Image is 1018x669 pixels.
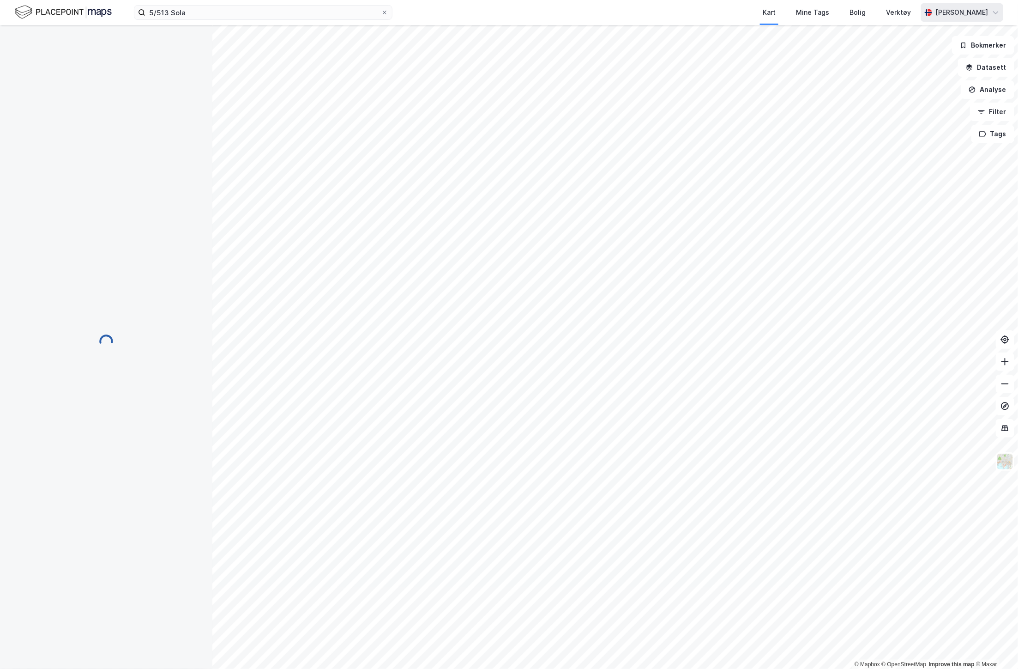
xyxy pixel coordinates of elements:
[936,7,988,18] div: [PERSON_NAME]
[970,103,1014,121] button: Filter
[15,4,112,20] img: logo.f888ab2527a4732fd821a326f86c7f29.svg
[929,661,975,668] a: Improve this map
[996,453,1014,470] img: Z
[958,58,1014,77] button: Datasett
[972,625,1018,669] iframe: Chat Widget
[796,7,829,18] div: Mine Tags
[145,6,381,19] input: Søk på adresse, matrikkel, gårdeiere, leietakere eller personer
[961,80,1014,99] button: Analyse
[849,7,866,18] div: Bolig
[952,36,1014,55] button: Bokmerker
[971,125,1014,143] button: Tags
[855,661,880,668] a: Mapbox
[99,334,114,349] img: spinner.a6d8c91a73a9ac5275cf975e30b51cfb.svg
[886,7,911,18] div: Verktøy
[763,7,776,18] div: Kart
[882,661,927,668] a: OpenStreetMap
[972,625,1018,669] div: Kontrollprogram for chat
